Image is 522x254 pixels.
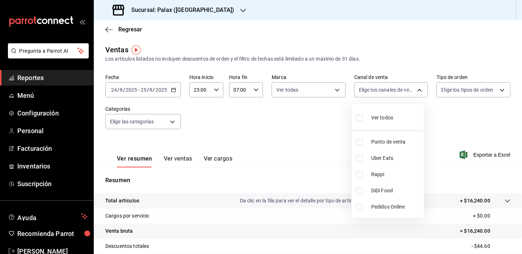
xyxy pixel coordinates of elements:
[371,114,393,122] span: Ver todos
[371,187,421,194] span: DiDi Food
[132,45,141,54] img: Tooltip marker
[371,154,421,162] span: Uber Eats
[371,171,421,178] span: Rappi
[371,138,421,146] span: Punto de venta
[371,203,421,211] span: Pedidos Online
